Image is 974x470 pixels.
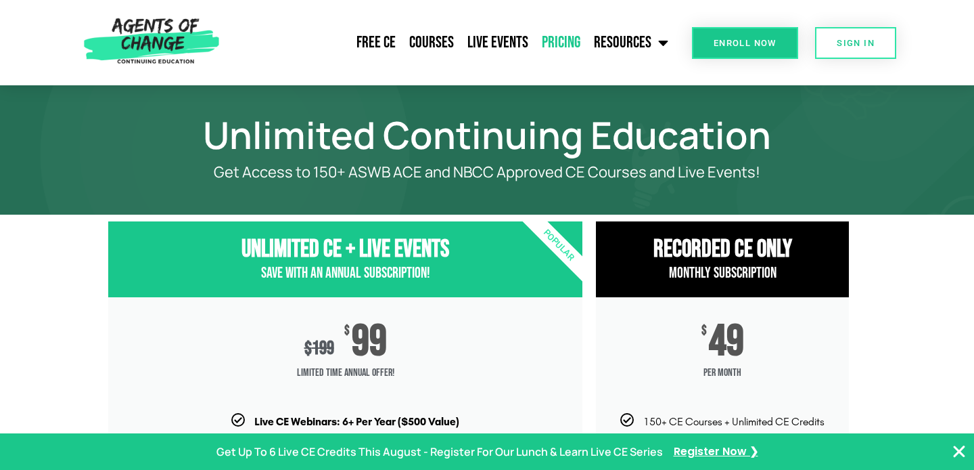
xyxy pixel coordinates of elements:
span: 99 [352,324,387,360]
span: Limited Time Annual Offer! [108,360,582,387]
p: Get Access to 150+ ASWB ACE and NBCC Approved CE Courses and Live Events! [156,164,818,181]
span: $ [344,324,350,338]
button: Close Banner [951,444,967,460]
span: per month [596,360,849,387]
a: Enroll Now [692,27,798,59]
p: Get Up To 6 Live CE Credits This August - Register For Our Lunch & Learn Live CE Series [216,442,663,462]
b: Live CE Webinars: 6+ Per Year ($500 Value) [254,415,459,428]
span: Save with an Annual Subscription! [261,264,430,282]
div: Popular [481,167,637,324]
span: $ [701,324,707,338]
a: SIGN IN [815,27,896,59]
h1: Unlimited Continuing Education [101,119,873,150]
span: 49 [709,324,744,360]
span: $ [304,337,312,360]
a: Courses [402,26,461,60]
span: Enroll Now [714,39,776,47]
a: Pricing [535,26,587,60]
a: Live Events [461,26,535,60]
nav: Menu [225,26,676,60]
span: 150+ CE Courses + Unlimited CE Credits [643,415,825,428]
div: 199 [304,337,334,360]
a: Register Now ❯ [674,442,758,462]
h3: Unlimited CE + Live Events [108,235,582,264]
span: SIGN IN [837,39,875,47]
span: Monthly Subscription [669,264,776,282]
h3: RECORDED CE ONly [596,235,849,264]
a: Free CE [350,26,402,60]
a: Resources [587,26,675,60]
